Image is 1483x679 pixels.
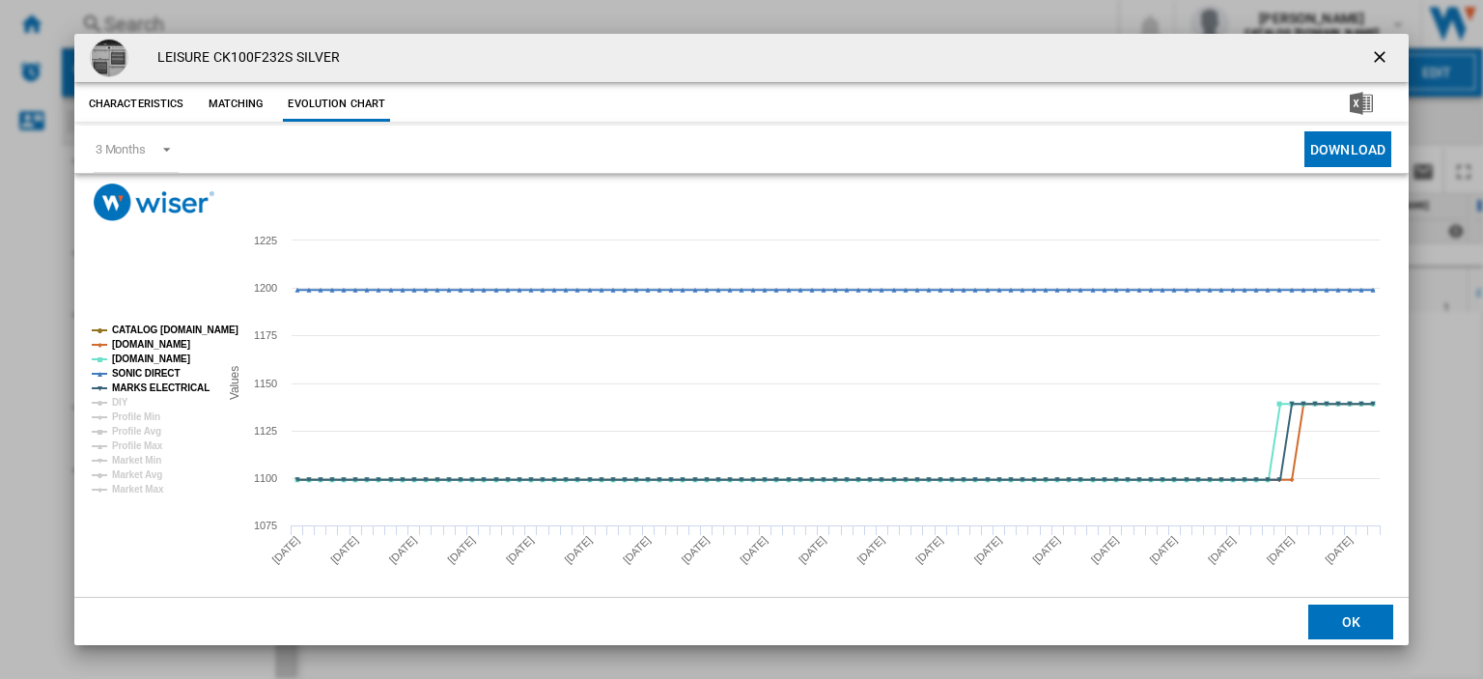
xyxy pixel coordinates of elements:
tspan: [DATE] [1089,534,1121,566]
img: leisure_ck100f232s_si_01.jpg [90,39,128,77]
tspan: [DATE] [621,534,653,566]
h4: LEISURE CK100F232S SILVER [148,48,341,68]
tspan: [DOMAIN_NAME] [112,354,190,364]
tspan: [DATE] [1323,534,1355,566]
tspan: [DATE] [328,534,360,566]
tspan: [DATE] [1264,534,1296,566]
tspan: [DATE] [913,534,945,566]
tspan: [DATE] [269,534,301,566]
tspan: [DATE] [854,534,886,566]
tspan: 1175 [254,329,277,341]
tspan: [DOMAIN_NAME] [112,339,190,350]
tspan: 1200 [254,282,277,294]
tspan: SONIC DIRECT [112,368,180,379]
tspan: Market Min [112,455,161,466]
tspan: 1100 [254,472,277,484]
tspan: Market Max [112,484,164,495]
button: Download in Excel [1319,87,1404,122]
ng-md-icon: getI18NText('BUTTONS.CLOSE_DIALOG') [1370,47,1393,71]
tspan: 1125 [254,425,277,437]
tspan: Profile Avg [112,426,161,437]
tspan: [DATE] [1206,534,1238,566]
button: Characteristics [84,87,189,122]
tspan: [DATE] [562,534,594,566]
tspan: MARKS ELECTRICAL [112,382,210,393]
tspan: [DATE] [504,534,536,566]
tspan: [DATE] [679,534,711,566]
tspan: [DATE] [386,534,418,566]
tspan: Market Avg [112,469,162,480]
img: excel-24x24.png [1350,92,1373,115]
tspan: Profile Max [112,440,163,451]
button: Matching [193,87,278,122]
tspan: Profile Min [112,411,160,422]
md-dialog: Product popup [74,34,1409,645]
tspan: [DATE] [797,534,828,566]
tspan: [DATE] [738,534,769,566]
tspan: [DATE] [1147,534,1179,566]
div: 3 Months [96,142,146,156]
tspan: 1150 [254,378,277,389]
button: OK [1308,604,1393,638]
button: Evolution chart [283,87,390,122]
tspan: CATALOG [DOMAIN_NAME] [112,325,238,335]
img: logo_wiser_300x94.png [94,184,214,221]
tspan: DIY [112,397,128,408]
button: Download [1304,131,1391,167]
button: getI18NText('BUTTONS.CLOSE_DIALOG') [1362,39,1401,77]
tspan: 1075 [254,520,277,531]
tspan: [DATE] [445,534,477,566]
tspan: Values [228,366,241,400]
tspan: [DATE] [1030,534,1062,566]
tspan: [DATE] [971,534,1003,566]
tspan: 1225 [254,235,277,246]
